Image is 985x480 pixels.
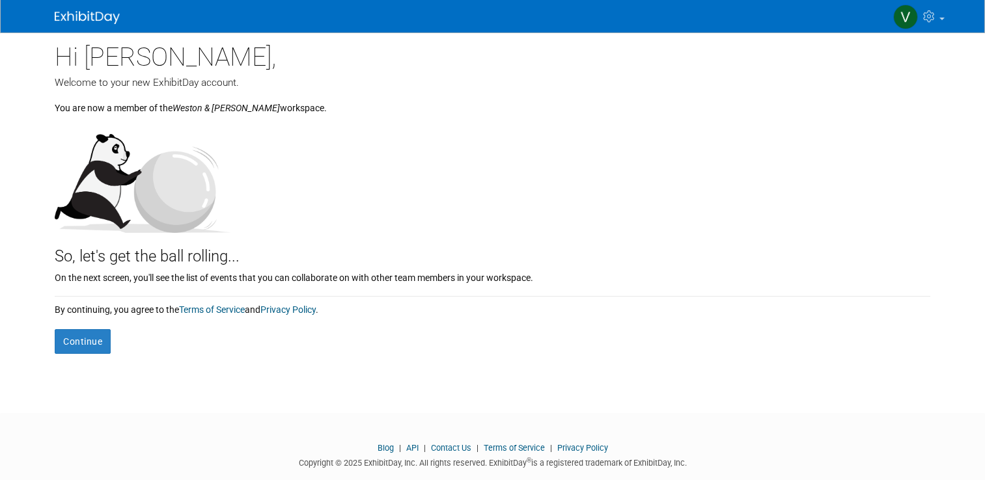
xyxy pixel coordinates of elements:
a: API [406,443,419,453]
img: Let's get the ball rolling [55,121,230,233]
div: You are now a member of the workspace. [55,90,930,114]
button: Continue [55,329,111,354]
div: On the next screen, you'll see the list of events that you can collaborate on with other team mem... [55,268,930,284]
img: Vivian White Sharkey [893,5,918,29]
a: Blog [378,443,394,453]
sup: ® [527,457,531,464]
div: Welcome to your new ExhibitDay account. [55,75,930,90]
i: Weston & [PERSON_NAME] [173,103,280,113]
a: Privacy Policy [260,304,316,315]
div: By continuing, you agree to the and . [55,297,930,316]
a: Contact Us [431,443,471,453]
img: ExhibitDay [55,11,120,24]
div: So, let's get the ball rolling... [55,233,930,268]
div: Hi [PERSON_NAME], [55,33,930,75]
span: | [421,443,429,453]
span: | [547,443,555,453]
a: Terms of Service [179,304,245,315]
span: | [473,443,482,453]
a: Terms of Service [484,443,545,453]
a: Privacy Policy [557,443,608,453]
span: | [396,443,404,453]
